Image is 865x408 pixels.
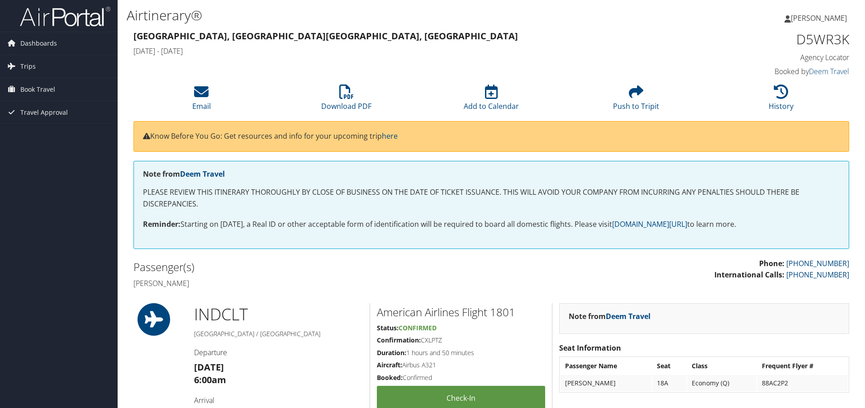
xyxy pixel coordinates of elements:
[180,169,225,179] a: Deem Travel
[680,66,849,76] h4: Booked by
[757,375,848,391] td: 88AC2P2
[687,375,756,391] td: Economy (Q)
[133,30,518,42] strong: [GEOGRAPHIC_DATA], [GEOGRAPHIC_DATA] [GEOGRAPHIC_DATA], [GEOGRAPHIC_DATA]
[612,219,687,229] a: [DOMAIN_NAME][URL]
[20,55,36,78] span: Trips
[377,305,545,320] h2: American Airlines Flight 1801
[143,169,225,179] strong: Note from
[561,358,651,374] th: Passenger Name
[194,347,363,357] h4: Departure
[382,131,398,141] a: here
[606,311,651,321] a: Deem Travel
[786,258,849,268] a: [PHONE_NUMBER]
[377,361,402,369] strong: Aircraft:
[133,46,667,56] h4: [DATE] - [DATE]
[377,361,545,370] h5: Airbus A321
[377,373,403,382] strong: Booked:
[143,187,840,210] p: PLEASE REVIEW THIS ITINERARY THOROUGHLY BY CLOSE OF BUSINESS ON THE DATE OF TICKET ISSUANCE. THIS...
[20,78,55,101] span: Book Travel
[680,30,849,49] h1: D5WR3K
[809,66,849,76] a: Deem Travel
[143,219,840,230] p: Starting on [DATE], a Real ID or other acceptable form of identification will be required to boar...
[769,89,794,111] a: History
[194,395,363,405] h4: Arrival
[569,311,651,321] strong: Note from
[377,348,545,357] h5: 1 hours and 50 minutes
[377,324,399,332] strong: Status:
[759,258,784,268] strong: Phone:
[192,89,211,111] a: Email
[714,270,784,280] strong: International Calls:
[133,259,485,275] h2: Passenger(s)
[559,343,621,353] strong: Seat Information
[143,131,840,142] p: Know Before You Go: Get resources and info for your upcoming trip
[652,375,686,391] td: 18A
[561,375,651,391] td: [PERSON_NAME]
[377,336,545,345] h5: CXLPTZ
[20,101,68,124] span: Travel Approval
[194,374,226,386] strong: 6:00am
[399,324,437,332] span: Confirmed
[784,5,856,32] a: [PERSON_NAME]
[791,13,847,23] span: [PERSON_NAME]
[786,270,849,280] a: [PHONE_NUMBER]
[377,348,406,357] strong: Duration:
[377,336,421,344] strong: Confirmation:
[127,6,613,25] h1: Airtinerary®
[687,358,756,374] th: Class
[613,89,659,111] a: Push to Tripit
[143,219,181,229] strong: Reminder:
[464,89,519,111] a: Add to Calendar
[194,303,363,326] h1: IND CLT
[194,361,224,373] strong: [DATE]
[321,89,371,111] a: Download PDF
[20,32,57,55] span: Dashboards
[194,329,363,338] h5: [GEOGRAPHIC_DATA] / [GEOGRAPHIC_DATA]
[757,358,848,374] th: Frequent Flyer #
[652,358,686,374] th: Seat
[20,6,110,27] img: airportal-logo.png
[680,52,849,62] h4: Agency Locator
[133,278,485,288] h4: [PERSON_NAME]
[377,373,545,382] h5: Confirmed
